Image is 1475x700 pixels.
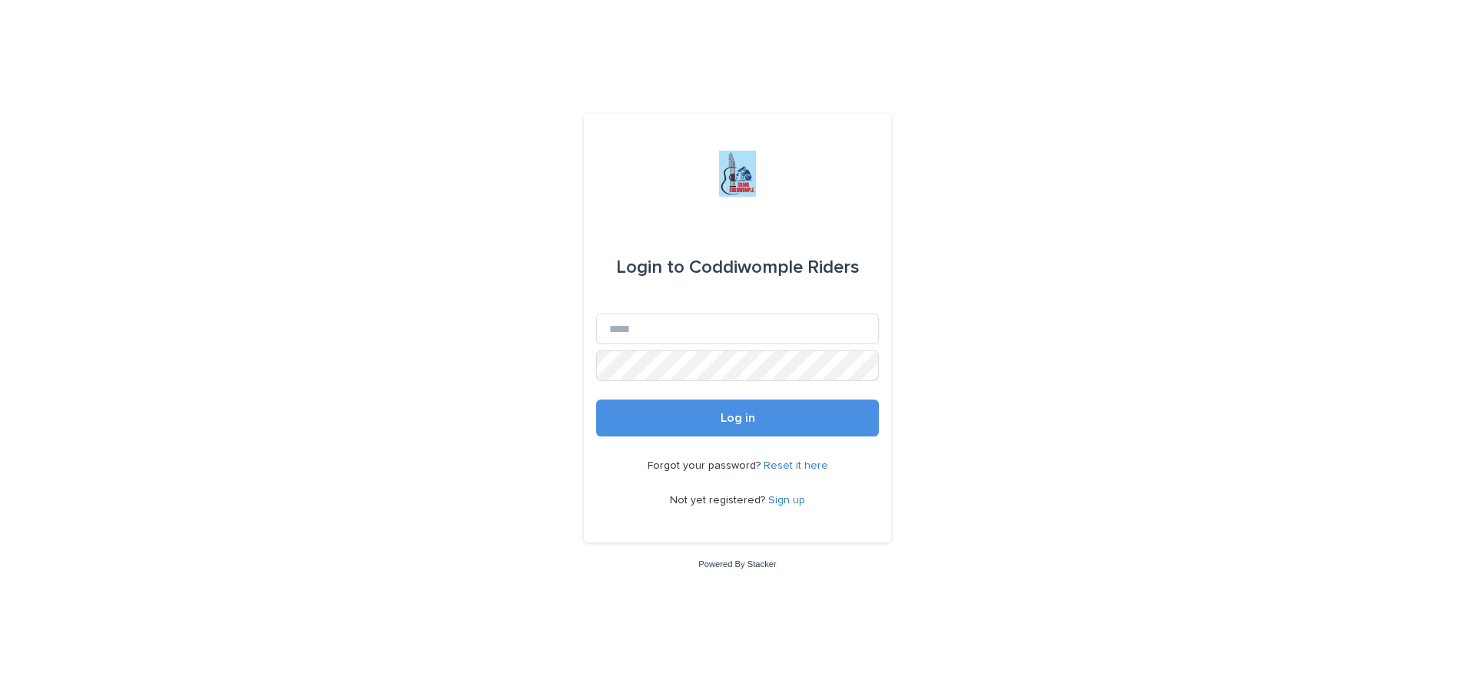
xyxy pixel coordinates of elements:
button: Log in [596,400,879,436]
span: Log in [721,412,755,424]
a: Reset it here [764,460,828,471]
a: Powered By Stacker [698,559,776,569]
span: Login to [616,258,684,277]
a: Sign up [768,495,805,506]
span: Forgot your password? [648,460,764,471]
div: Coddiwomple Riders [616,246,860,289]
span: Not yet registered? [670,495,768,506]
img: jxsLJbdS1eYBI7rVAS4p [719,151,756,197]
